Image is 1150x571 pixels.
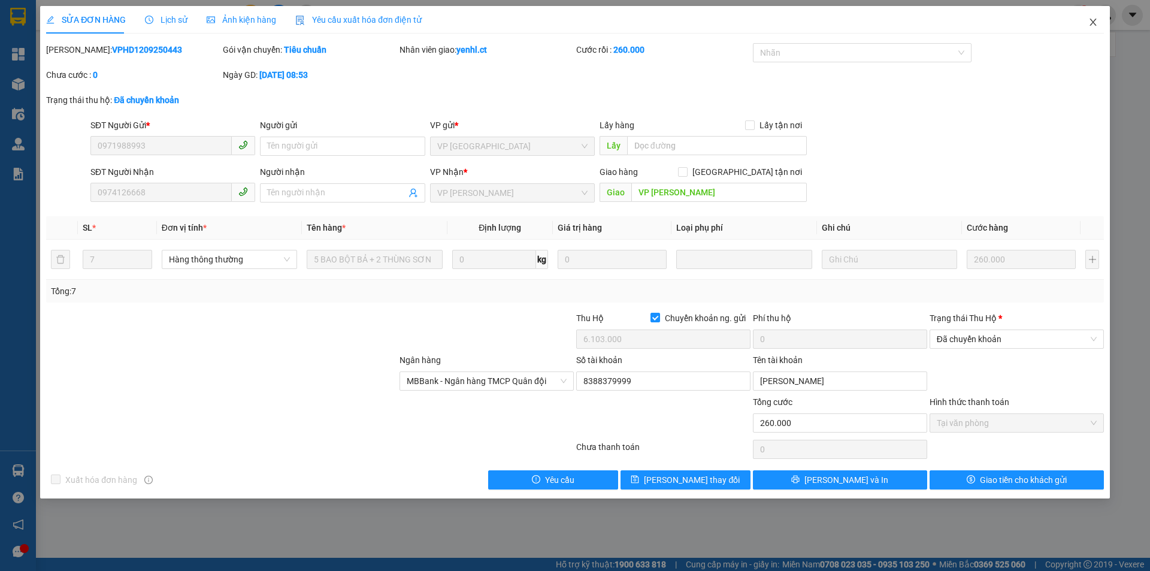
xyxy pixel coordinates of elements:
label: Hình thức thanh toán [930,397,1009,407]
span: Thu Hộ [576,313,604,323]
span: kg [536,250,548,269]
div: SĐT Người Gửi [90,119,255,132]
button: exclamation-circleYêu cầu [488,470,618,490]
span: [GEOGRAPHIC_DATA] tận nơi [688,165,807,179]
label: Tên tài khoản [753,355,803,365]
b: Đã chuyển khoản [114,95,179,105]
span: dollar [967,475,975,485]
input: VD: Bàn, Ghế [307,250,442,269]
input: Số tài khoản [576,371,750,391]
b: 260.000 [613,45,644,55]
span: close [1088,17,1098,27]
button: dollarGiao tiền cho khách gửi [930,470,1104,490]
span: Tổng cước [753,397,792,407]
span: Giao hàng [600,167,638,177]
span: Lấy tận nơi [755,119,807,132]
input: Tên tài khoản [753,371,927,391]
span: Hàng thông thường [169,250,290,268]
button: delete [51,250,70,269]
div: Gói vận chuyển: [223,43,397,56]
button: Close [1076,6,1110,40]
div: Chưa cước : [46,68,220,81]
span: user-add [408,188,418,198]
span: MBBank - Ngân hàng TMCP Quân đội [407,372,567,390]
div: Nhân viên giao: [400,43,574,56]
div: Cước rồi : [576,43,750,56]
input: 0 [967,250,1076,269]
button: plus [1085,250,1098,269]
b: Tiêu chuẩn [284,45,326,55]
span: info-circle [144,476,153,484]
span: Chuyển khoản ng. gửi [660,312,750,325]
span: Lấy [600,136,627,155]
span: Tại văn phòng [937,414,1097,432]
div: [PERSON_NAME]: [46,43,220,56]
th: Ghi chú [817,216,962,240]
span: edit [46,16,55,24]
span: VP Hồng Lĩnh [437,184,588,202]
div: SĐT Người Nhận [90,165,255,179]
div: Người gửi [260,119,425,132]
button: save[PERSON_NAME] thay đổi [621,470,750,490]
span: picture [207,16,215,24]
span: Tên hàng [307,223,346,232]
input: Dọc đường [627,136,807,155]
span: Đơn vị tính [162,223,207,232]
span: exclamation-circle [532,475,540,485]
label: Ngân hàng [400,355,441,365]
th: Loại phụ phí [671,216,816,240]
div: Tổng: 7 [51,285,444,298]
span: [PERSON_NAME] và In [804,473,888,487]
input: Dọc đường [631,183,807,202]
span: phone [238,187,248,197]
span: clock-circle [145,16,153,24]
span: save [631,475,639,485]
span: Xuất hóa đơn hàng [60,473,142,487]
span: phone [238,140,248,150]
span: Cước hàng [967,223,1008,232]
span: SL [83,223,92,232]
span: VP Nhận [430,167,464,177]
div: Chưa thanh toán [575,440,752,461]
div: Ngày GD: [223,68,397,81]
div: Người nhận [260,165,425,179]
img: icon [295,16,305,25]
span: Giá trị hàng [558,223,602,232]
input: Ghi Chú [822,250,957,269]
span: Giao [600,183,631,202]
span: Định lượng [479,223,521,232]
span: [PERSON_NAME] thay đổi [644,473,740,487]
b: 0 [93,70,98,80]
div: VP gửi [430,119,595,132]
span: Ảnh kiện hàng [207,15,276,25]
span: SỬA ĐƠN HÀNG [46,15,126,25]
span: Lấy hàng [600,120,634,130]
b: yenhl.ct [456,45,487,55]
span: Đã chuyển khoản [937,330,1097,348]
span: Yêu cầu xuất hóa đơn điện tử [295,15,422,25]
input: 0 [558,250,667,269]
b: [DATE] 08:53 [259,70,308,80]
span: VP Hà Đông [437,137,588,155]
b: VPHD1209250443 [112,45,182,55]
span: Yêu cầu [545,473,574,487]
label: Số tài khoản [576,355,622,365]
span: printer [791,475,800,485]
span: Lịch sử [145,15,187,25]
span: Giao tiền cho khách gửi [980,473,1067,487]
button: printer[PERSON_NAME] và In [753,470,927,490]
div: Trạng thái Thu Hộ [930,312,1104,325]
div: Trạng thái thu hộ: [46,93,265,107]
div: Phí thu hộ [753,312,927,330]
